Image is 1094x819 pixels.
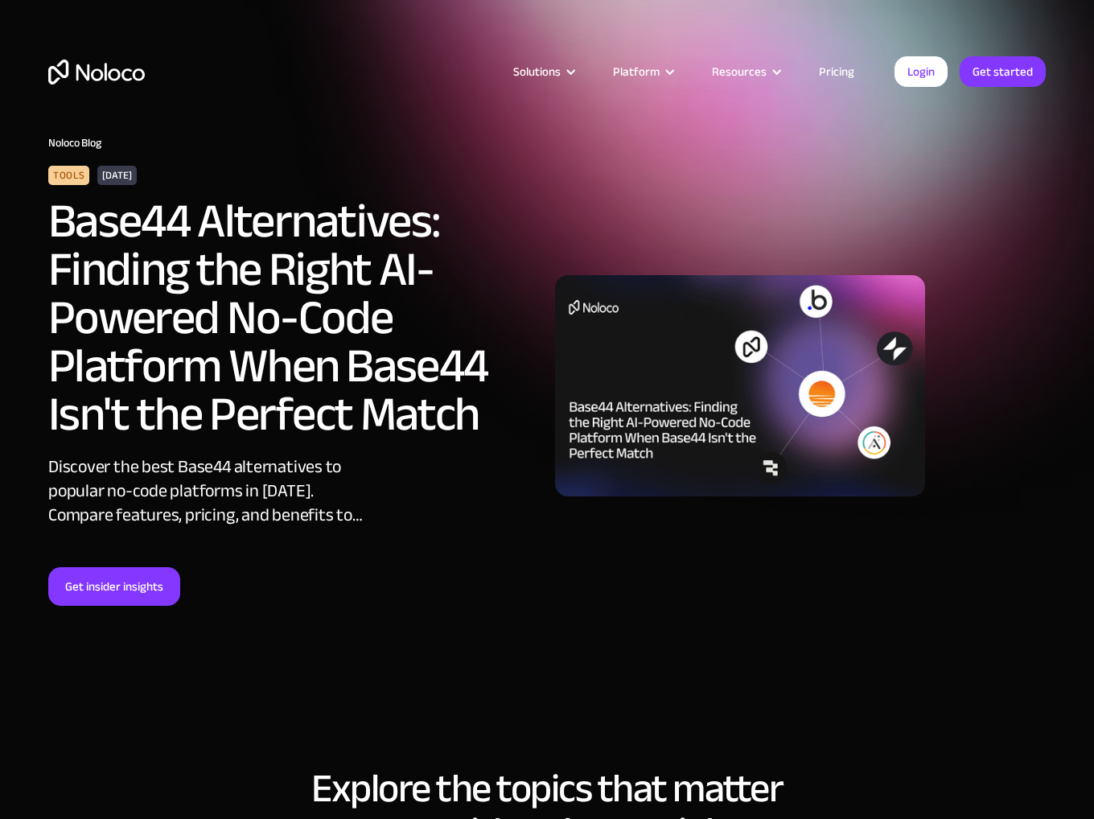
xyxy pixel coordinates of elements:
[593,61,692,82] div: Platform
[48,567,180,606] a: Get insider insights
[493,61,593,82] div: Solutions
[48,60,145,84] a: home
[97,166,137,185] div: [DATE]
[960,56,1046,87] a: Get started
[48,197,491,438] h2: Base44 Alternatives: Finding the Right AI-Powered No-Code Platform When Base44 Isn't the Perfect ...
[692,61,799,82] div: Resources
[513,61,561,82] div: Solutions
[712,61,767,82] div: Resources
[48,166,89,185] div: Tools
[799,61,874,82] a: Pricing
[895,56,948,87] a: Login
[613,61,660,82] div: Platform
[48,455,378,527] div: Discover the best Base44 alternatives to popular no-code platforms in [DATE]. Compare features, p...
